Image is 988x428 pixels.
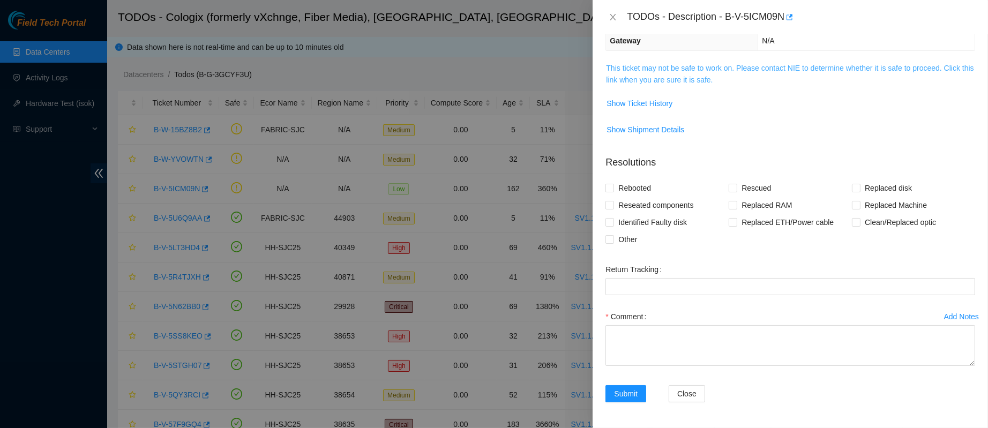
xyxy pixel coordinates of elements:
[605,147,975,170] p: Resolutions
[605,325,975,366] textarea: Comment
[860,197,931,214] span: Replaced Machine
[614,231,641,248] span: Other
[605,261,666,278] label: Return Tracking
[614,179,655,197] span: Rebooted
[614,214,691,231] span: Identified Faulty disk
[737,214,838,231] span: Replaced ETH/Power cable
[605,385,646,402] button: Submit
[606,95,673,112] button: Show Ticket History
[737,179,775,197] span: Rescued
[944,308,979,325] button: Add Notes
[605,278,975,295] input: Return Tracking
[607,124,684,136] span: Show Shipment Details
[677,388,697,400] span: Close
[627,9,975,26] div: TODOs - Description - B-V-5ICM09N
[614,388,638,400] span: Submit
[605,308,650,325] label: Comment
[762,36,774,45] span: N/A
[737,197,796,214] span: Replaced RAM
[669,385,705,402] button: Close
[944,313,979,320] div: Add Notes
[860,179,916,197] span: Replaced disk
[605,12,620,22] button: Close
[614,197,698,214] span: Reseated components
[610,36,641,45] span: Gateway
[606,64,974,84] a: This ticket may not be safe to work on. Please contact NIE to determine whether it is safe to pro...
[607,97,672,109] span: Show Ticket History
[606,121,685,138] button: Show Shipment Details
[860,214,940,231] span: Clean/Replaced optic
[609,13,617,21] span: close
